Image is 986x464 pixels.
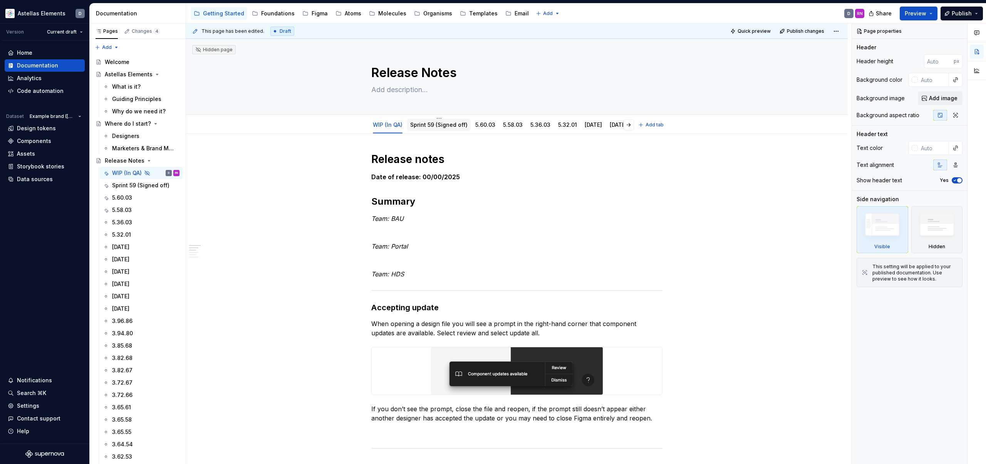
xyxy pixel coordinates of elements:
[17,150,35,158] div: Assets
[5,135,85,147] a: Components
[112,403,131,411] div: 3.65.61
[112,330,133,337] div: 3.94.80
[17,74,42,82] div: Analytics
[857,130,888,138] div: Header text
[261,10,295,17] div: Foundations
[112,440,133,448] div: 3.64.54
[371,302,662,313] h3: Accepting update
[2,5,88,22] button: Astellas ElementsD
[100,290,183,303] a: [DATE]
[918,91,963,105] button: Add image
[954,58,959,64] p: px
[857,111,919,119] div: Background aspect ratio
[941,7,983,20] button: Publish
[918,141,949,155] input: Auto
[249,7,298,20] a: Foundations
[96,28,118,34] div: Pages
[175,169,178,177] div: RN
[100,414,183,426] a: 3.65.58
[17,87,64,95] div: Code automation
[558,121,577,128] a: 5.32.01
[431,347,603,395] img: cd98702f-ec07-456c-8312-171ad8b7c735.png
[26,111,85,122] button: Example brand ([GEOGRAPHIC_DATA])
[857,57,893,65] div: Header height
[17,402,39,410] div: Settings
[92,42,121,53] button: Add
[857,76,902,84] div: Background color
[47,29,77,35] span: Current draft
[112,342,132,350] div: 3.85.68
[5,425,85,437] button: Help
[100,253,183,266] a: [DATE]
[5,173,85,185] a: Data sources
[112,453,132,461] div: 3.62.53
[112,194,132,202] div: 5.60.03
[105,157,144,165] div: Release Notes
[100,327,183,340] a: 3.94.80
[44,27,86,37] button: Current draft
[457,7,501,20] a: Templates
[847,10,850,17] div: D
[905,10,926,17] span: Preview
[100,278,183,290] a: [DATE]
[407,116,471,133] div: Sprint 59 (Signed off)
[17,377,52,384] div: Notifications
[5,85,85,97] a: Code automation
[874,244,890,250] div: Visible
[5,387,85,399] button: Search ⌘K
[312,10,328,17] div: Figma
[371,153,444,166] strong: Release notes
[469,10,498,17] div: Templates
[112,83,141,91] div: What is it?
[5,122,85,134] a: Design tokens
[918,73,949,87] input: Auto
[370,64,661,82] textarea: Release Notes
[6,113,24,119] div: Dataset
[555,116,580,133] div: 5.32.01
[112,145,176,152] div: Marketers & Brand Managers
[100,377,183,389] a: 3.72.67
[636,119,667,130] button: Add tab
[5,59,85,72] a: Documentation
[100,303,183,315] a: [DATE]
[100,179,183,192] a: Sprint 59 (Signed off)
[112,256,129,263] div: [DATE]
[924,54,954,68] input: Auto
[17,415,60,422] div: Contact support
[112,317,132,325] div: 3.96.86
[30,113,75,119] span: Example brand ([GEOGRAPHIC_DATA])
[423,10,452,17] div: Organisms
[530,121,550,128] a: 5.36.03
[857,144,883,152] div: Text color
[857,44,876,51] div: Header
[410,121,468,128] a: Sprint 59 (Signed off)
[92,68,183,81] a: Astellas Elements
[527,116,553,133] div: 5.36.03
[100,130,183,142] a: Designers
[515,10,529,17] div: Email
[203,10,244,17] div: Getting Started
[100,93,183,105] a: Guiding Principles
[533,8,562,19] button: Add
[17,175,53,183] div: Data sources
[112,379,132,387] div: 3.72.67
[100,266,183,278] a: [DATE]
[17,124,56,132] div: Design tokens
[952,10,972,17] span: Publish
[857,161,894,169] div: Text alignment
[371,195,662,208] h2: Summary
[371,404,662,423] p: If you don’t see the prompt, close the file and reopen, if the prompt still doesn’t appear either...
[25,450,64,458] svg: Supernova Logo
[112,95,161,103] div: Guiding Principles
[911,206,963,253] div: Hidden
[112,428,131,436] div: 3.65.55
[100,315,183,327] a: 3.96.86
[17,163,64,170] div: Storybook stories
[112,132,139,140] div: Designers
[112,293,129,300] div: [DATE]
[17,49,32,57] div: Home
[112,108,166,115] div: Why do we need it?
[857,10,863,17] div: RN
[17,62,58,69] div: Documentation
[371,242,408,250] em: Team: Portal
